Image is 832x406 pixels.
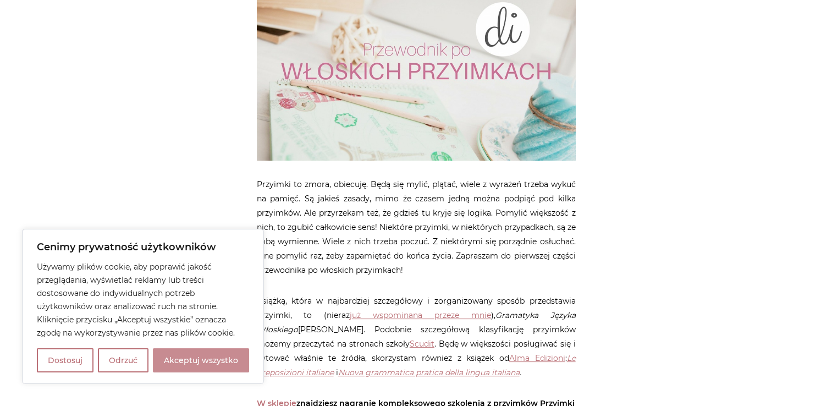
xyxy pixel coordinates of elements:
p: Cenimy prywatność użytkowników [37,240,249,254]
button: Akceptuj wszystko [153,348,249,372]
a: Le preposizioni italiane [257,353,576,377]
a: Nuova grammatica pratica della lingua italiana [338,367,520,377]
p: Przyimki to zmora, obiecuję. Będą się mylić, plątać, wiele z wyrażeń trzeba wykuć na pamięć. Są j... [257,177,576,277]
a: Alma Edizioni [509,353,565,363]
a: już wspominana przeze mnie [350,310,491,320]
a: Scudit [410,339,434,349]
em: Gramatyka Języka Włoskiego [257,310,576,334]
em: . [338,367,521,377]
p: Książką, która w najbardziej szczegółowy i zorganizowany sposób przedstawia przyimki, to (nieraz ... [257,294,576,380]
p: Używamy plików cookie, aby poprawić jakość przeglądania, wyświetlać reklamy lub treści dostosowan... [37,260,249,339]
button: Odrzuć [98,348,148,372]
button: Dostosuj [37,348,93,372]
